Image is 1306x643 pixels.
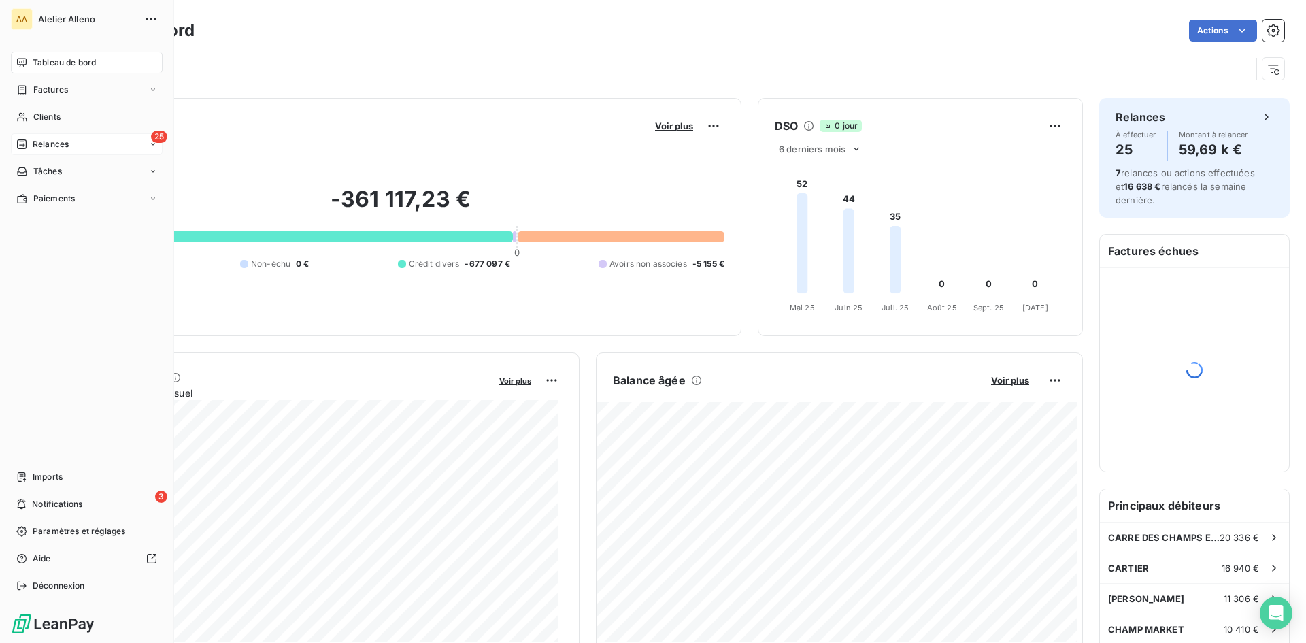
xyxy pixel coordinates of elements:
tspan: Juin 25 [835,303,863,312]
tspan: Juil. 25 [882,303,909,312]
span: Clients [33,111,61,123]
span: Non-échu [251,258,290,270]
span: CHAMP MARKET [1108,624,1184,635]
tspan: Mai 25 [790,303,815,312]
span: Aide [33,553,51,565]
h2: -361 117,23 € [77,186,724,227]
button: Actions [1189,20,1257,42]
span: 0 jour [820,120,862,132]
span: 11 306 € [1224,593,1259,604]
span: -677 097 € [465,258,510,270]
span: 10 410 € [1224,624,1259,635]
h4: 59,69 k € [1179,139,1248,161]
span: Tâches [33,165,62,178]
button: Voir plus [987,374,1033,386]
h6: Factures échues [1100,235,1289,267]
h6: Relances [1116,109,1165,125]
span: Déconnexion [33,580,85,592]
span: [PERSON_NAME] [1108,593,1184,604]
span: 16 940 € [1222,563,1259,574]
span: Paramètres et réglages [33,525,125,538]
h6: DSO [775,118,798,134]
span: Montant à relancer [1179,131,1248,139]
h4: 25 [1116,139,1156,161]
div: AA [11,8,33,30]
h6: Principaux débiteurs [1100,489,1289,522]
span: À effectuer [1116,131,1156,139]
span: Voir plus [991,375,1029,386]
span: 0 € [296,258,309,270]
tspan: Août 25 [927,303,957,312]
span: 3 [155,491,167,503]
span: Relances [33,138,69,150]
span: Crédit divers [409,258,460,270]
span: Notifications [32,498,82,510]
span: relances ou actions effectuées et relancés la semaine dernière. [1116,167,1255,205]
span: 25 [151,131,167,143]
span: Tableau de bord [33,56,96,69]
span: Avoirs non associés [609,258,687,270]
button: Voir plus [495,374,535,386]
span: Paiements [33,193,75,205]
h6: Balance âgée [613,372,686,389]
span: Chiffre d'affaires mensuel [77,386,490,400]
a: Aide [11,548,163,570]
span: -5 155 € [692,258,724,270]
tspan: [DATE] [1022,303,1048,312]
span: 7 [1116,167,1121,178]
span: Factures [33,84,68,96]
span: 20 336 € [1220,532,1259,543]
span: CARTIER [1108,563,1149,574]
button: Voir plus [651,120,697,132]
img: Logo LeanPay [11,613,95,635]
span: 16 638 € [1124,181,1160,192]
span: Voir plus [655,120,693,131]
span: 0 [514,247,520,258]
span: CARRE DES CHAMPS ELYSEES [1108,532,1220,543]
span: 6 derniers mois [779,144,845,154]
span: Imports [33,471,63,483]
div: Open Intercom Messenger [1260,597,1292,629]
tspan: Sept. 25 [973,303,1004,312]
span: Atelier Alleno [38,14,136,24]
span: Voir plus [499,376,531,386]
